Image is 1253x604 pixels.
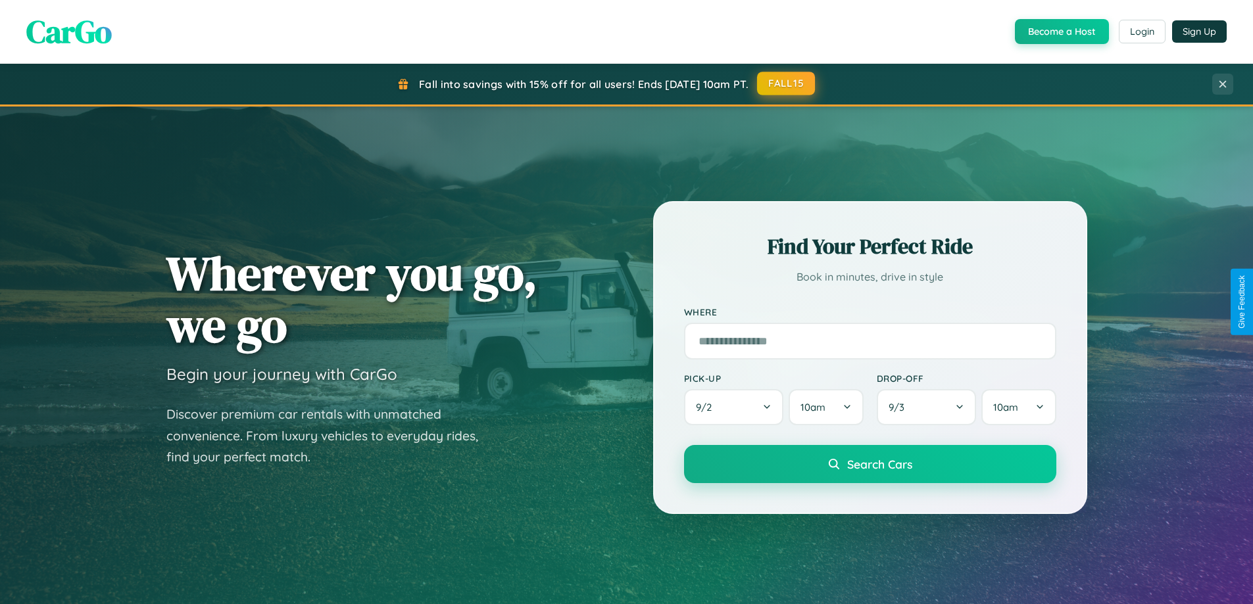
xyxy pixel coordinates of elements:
[993,401,1018,413] span: 10am
[1172,20,1227,43] button: Sign Up
[757,72,815,95] button: FALL15
[166,247,537,351] h1: Wherever you go, we go
[684,267,1056,287] p: Book in minutes, drive in style
[800,401,825,413] span: 10am
[1237,275,1246,329] div: Give Feedback
[166,364,397,384] h3: Begin your journey with CarGo
[981,389,1056,425] button: 10am
[889,401,911,413] span: 9 / 3
[1015,19,1109,44] button: Become a Host
[166,404,495,468] p: Discover premium car rentals with unmatched convenience. From luxury vehicles to everyday rides, ...
[877,389,977,425] button: 9/3
[26,10,112,53] span: CarGo
[684,306,1056,317] label: Where
[684,445,1056,483] button: Search Cars
[684,389,784,425] button: 9/2
[419,78,749,91] span: Fall into savings with 15% off for all users! Ends [DATE] 10am PT.
[684,232,1056,261] h2: Find Your Perfect Ride
[684,373,864,384] label: Pick-up
[847,457,912,471] span: Search Cars
[696,401,718,413] span: 9 / 2
[877,373,1056,384] label: Drop-off
[1119,20,1166,43] button: Login
[789,389,863,425] button: 10am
